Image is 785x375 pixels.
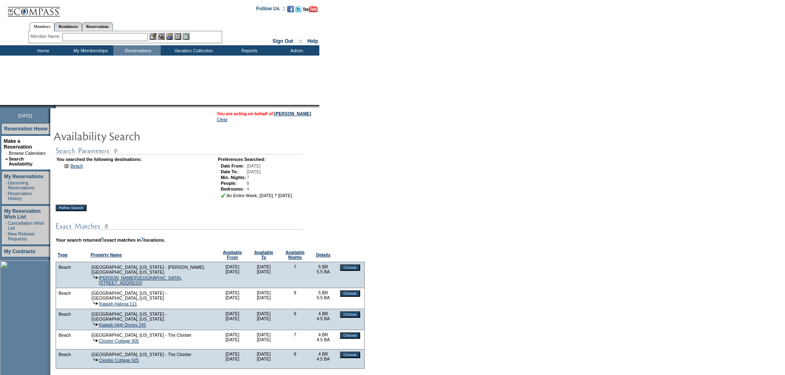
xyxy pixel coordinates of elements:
b: Min. Nights: [221,175,246,180]
td: · [5,151,8,156]
input: Choose [340,311,360,318]
img: Impersonate [166,33,173,40]
b: Bedrooms: [221,186,244,191]
td: [DATE] [DATE] [248,309,279,330]
a: AvailableFrom [223,250,242,260]
img: b_edit.gif [150,33,157,40]
td: Admin [272,45,319,56]
td: [GEOGRAPHIC_DATA], [US_STATE] - [GEOGRAPHIC_DATA], [US_STATE] [91,290,215,301]
td: 8 [279,349,311,369]
b: People: [221,181,237,186]
a: [PERSON_NAME][GEOGRAPHIC_DATA], [STREET_ADDRESS] [99,275,182,285]
td: An Entire Week, [DATE] ? [DATE] [227,193,292,198]
td: [DATE] [DATE] [217,309,248,330]
td: Beach [58,290,71,296]
a: Type [58,252,68,257]
img: Follow us on Twitter [295,6,302,12]
td: 7 [279,262,311,288]
td: 9 [279,288,311,309]
a: Reservation History [8,191,32,201]
td: [GEOGRAPHIC_DATA], [US_STATE] - [PERSON_NAME][GEOGRAPHIC_DATA], [US_STATE] [91,264,215,275]
span: [DATE] [18,113,32,118]
img: View [158,33,165,40]
a: Subscribe to our YouTube Channel [303,8,318,13]
a: AvailableTo [254,250,273,260]
b: Available To [254,250,273,260]
span: 8 [247,181,249,186]
nobr: 4 BR 4.5 BA [316,332,330,342]
td: Beach [58,352,71,357]
td: My Memberships [66,45,113,56]
input: Choose [340,332,360,339]
td: 9 [279,309,311,330]
a: Cloister Cottage 925 [99,358,139,363]
div: Member Name: [30,33,62,40]
a: Beach [70,163,83,168]
td: [DATE] [DATE] [217,349,248,369]
img: b_calculator.gif [183,33,190,40]
a: [PERSON_NAME] [274,111,311,116]
td: Reservations [113,45,161,56]
input: Choose [340,290,360,297]
a: Property Name [91,252,122,257]
span: 7 [247,175,249,180]
nobr: 5 BR 5.5 BA [316,290,330,300]
span: You are acting on behalf of: [217,111,311,116]
td: [DATE] [DATE] [217,330,248,349]
a: Sign Out [272,38,293,44]
a: Search Availability [9,156,33,166]
span: Your search returned exact matches in locations. [56,238,165,242]
a: Cancellation Wish List [8,221,44,231]
td: Home [19,45,66,56]
td: [DATE] [DATE] [248,262,279,288]
b: Available From [223,250,242,260]
a: Follow us on Twitter [295,8,302,13]
td: Vacation Collection [161,45,225,56]
b: Date From: [221,163,244,168]
a: Browse Calendars [9,151,46,156]
a: My Reservations [4,174,43,179]
a: Residences [54,22,82,31]
a: Upcoming Reservations [8,180,34,190]
a: Become our fan on Facebook [287,8,294,13]
td: Follow Us :: [256,5,286,15]
a: AvailableNights [286,250,305,260]
input: Choose [340,264,360,271]
b: » [5,156,8,161]
nobr: 4 BR 4.5 BA [316,352,330,361]
a: My Contracts [4,249,35,254]
td: · [6,231,7,241]
img: promoShadowLeftCorner.gif [53,105,56,108]
td: Beach [58,264,71,270]
a: Details [316,252,330,257]
b: Date To: [221,169,238,174]
img: pgTtlAvailabilitySearch.gif [53,128,218,144]
a: Kiawah High Dunes 245 [99,322,146,327]
td: [GEOGRAPHIC_DATA], [US_STATE] - The Cloister [91,352,215,357]
b: You searched the following destinations: [56,157,142,162]
td: Beach [58,311,71,317]
td: · [6,180,7,190]
span: [DATE] [247,169,261,174]
td: [DATE] [DATE] [248,349,279,369]
a: Clear [217,117,227,122]
img: Reservations [174,33,181,40]
img: Subscribe to our YouTube Channel [303,6,318,12]
a: Make a Reservation [4,138,32,150]
a: Members [30,22,55,31]
b: Preferences Searched: [218,157,266,162]
span: 5 [101,236,104,243]
nobr: 5 BR 5.5 BA [316,264,330,274]
span: 4 [247,186,249,191]
td: [DATE] [DATE] [248,288,279,309]
input: Choose [340,352,360,358]
td: [DATE] [DATE] [248,330,279,349]
td: [DATE] [DATE] [217,262,248,288]
td: [GEOGRAPHIC_DATA], [US_STATE] - [GEOGRAPHIC_DATA], [US_STATE] [91,311,215,322]
a: Reservations [82,22,113,31]
td: · [6,221,7,231]
a: Kiawah Halona 111 [99,301,137,306]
